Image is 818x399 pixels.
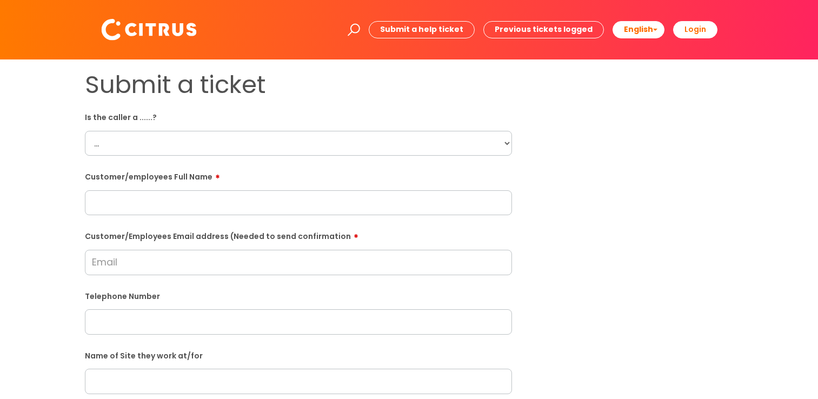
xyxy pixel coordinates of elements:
[85,250,512,275] input: Email
[624,24,653,35] span: English
[369,21,475,38] a: Submit a help ticket
[85,349,512,361] label: Name of Site they work at/for
[85,228,512,241] label: Customer/Employees Email address (Needed to send confirmation
[85,169,512,182] label: Customer/employees Full Name
[673,21,717,38] a: Login
[85,111,512,122] label: Is the caller a ......?
[85,70,512,99] h1: Submit a ticket
[684,24,706,35] b: Login
[483,21,604,38] a: Previous tickets logged
[85,290,512,301] label: Telephone Number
